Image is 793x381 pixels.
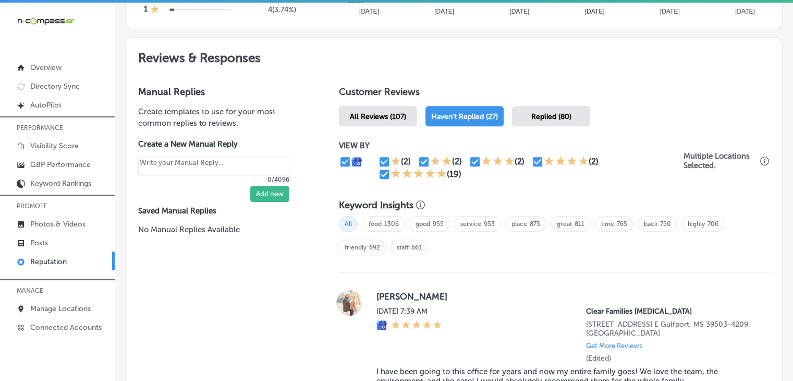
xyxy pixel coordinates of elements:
h3: Keyword Insights [339,199,413,211]
div: 1 Star [391,156,401,168]
a: food [369,220,382,228]
a: place [511,220,527,228]
textarea: Create your Quick Reply [138,157,289,176]
p: Posts [30,239,48,247]
a: 661 [411,244,422,251]
div: 5 Stars [391,168,447,181]
img: logo_orange.svg [17,17,25,25]
a: 875 [530,220,540,228]
a: 811 [575,220,584,228]
div: v 4.0.25 [29,17,51,25]
div: 2 Stars [430,156,452,168]
p: Create templates to use for your most common replies to reviews. [138,106,306,129]
p: Overview [30,63,62,72]
h5: 4 ( 3.74% ) [247,5,296,14]
p: Connected Accounts [30,323,102,332]
tspan: [DATE] [359,8,379,15]
h1: Customer Reviews [339,86,770,102]
div: (2) [401,157,411,166]
a: 955 [433,220,444,228]
a: service [460,220,481,228]
p: 0/4096 [138,176,289,183]
p: Reputation [30,257,67,266]
p: Directory Sync [30,82,80,91]
img: tab_keywords_by_traffic_grey.svg [104,61,112,69]
tspan: [DATE] [584,8,604,15]
div: (2) [589,157,599,166]
p: Manage Locations [30,304,91,313]
p: Clear Families Chiropractic [586,307,753,316]
a: 706 [707,220,718,228]
a: 953 [484,220,495,228]
p: Photos & Videos [30,220,86,229]
a: friendly [345,244,367,251]
img: tab_domain_overview_orange.svg [28,61,36,69]
a: highly [688,220,705,228]
label: (Edited) [586,354,611,363]
span: All Reviews (107) [350,112,406,121]
a: great [557,220,572,228]
a: 1306 [384,220,399,228]
h2: Reviews & Responses [126,38,782,74]
label: Saved Manual Replies [138,206,306,216]
img: website_grey.svg [17,27,25,35]
div: (19) [447,169,461,179]
p: AutoPilot [30,101,62,110]
div: (2) [515,157,524,166]
a: back [644,220,657,228]
span: Replied (80) [531,112,571,121]
p: VIEW BY [339,141,684,150]
p: No Manual Replies Available [138,224,306,235]
tspan: [DATE] [509,8,529,15]
div: 5 Stars [391,320,442,331]
p: 15007 Creosote Road Ste. E [586,320,753,338]
p: Get More Reviews [586,342,642,350]
label: [DATE] 7:39 AM [376,307,442,316]
span: Haven't Replied (27) [431,112,498,121]
a: 765 [617,220,627,228]
div: 1 Star [150,4,160,16]
a: good [416,220,430,228]
tspan: [DATE] [660,8,679,15]
tspan: [DATE] [434,8,454,15]
div: 3 Stars [481,156,515,168]
p: Visibility Score [30,141,79,150]
button: Add new [250,186,289,202]
a: 750 [660,220,671,228]
p: GBP Performance [30,160,91,169]
h3: Manual Replies [138,86,306,98]
div: Domain Overview [40,62,93,68]
a: 692 [369,244,380,251]
label: Create a New Manual Reply [138,139,289,149]
div: (2) [452,157,462,166]
label: [PERSON_NAME] [376,291,753,302]
h4: 1 [144,4,148,16]
span: All [339,216,358,232]
a: staff [397,244,409,251]
p: Multiple Locations Selected. [684,151,758,170]
tspan: [DATE] [735,8,755,15]
a: time [601,220,614,228]
div: 4 Stars [544,156,589,168]
div: Keywords by Traffic [115,62,176,68]
div: Domain: [DOMAIN_NAME] [27,27,115,35]
img: 660ab0bf-5cc7-4cb8-ba1c-48b5ae0f18e60NCTV_CLogo_TV_Black_-500x88.png [17,16,74,26]
p: Keyword Rankings [30,179,91,188]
